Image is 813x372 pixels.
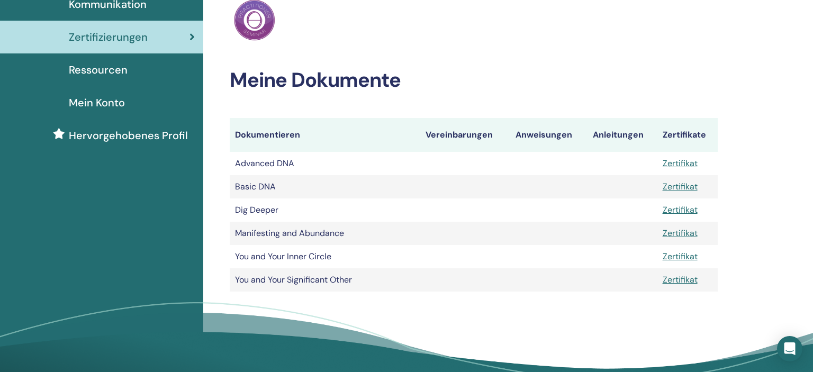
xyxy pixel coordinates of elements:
[588,118,657,152] th: Anleitungen
[663,158,698,169] a: Zertifikat
[69,95,125,111] span: Mein Konto
[657,118,718,152] th: Zertifikate
[69,29,148,45] span: Zertifizierungen
[230,118,420,152] th: Dokumentieren
[69,62,128,78] span: Ressourcen
[663,228,698,239] a: Zertifikat
[663,251,698,262] a: Zertifikat
[777,336,802,361] div: Open Intercom Messenger
[230,198,420,222] td: Dig Deeper
[230,152,420,175] td: Advanced DNA
[420,118,510,152] th: Vereinbarungen
[663,204,698,215] a: Zertifikat
[230,245,420,268] td: You and Your Inner Circle
[663,181,698,192] a: Zertifikat
[230,175,420,198] td: Basic DNA
[510,118,587,152] th: Anweisungen
[230,268,420,292] td: You and Your Significant Other
[230,68,718,93] h2: Meine Dokumente
[663,274,698,285] a: Zertifikat
[69,128,188,143] span: Hervorgehobenes Profil
[230,222,420,245] td: Manifesting and Abundance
